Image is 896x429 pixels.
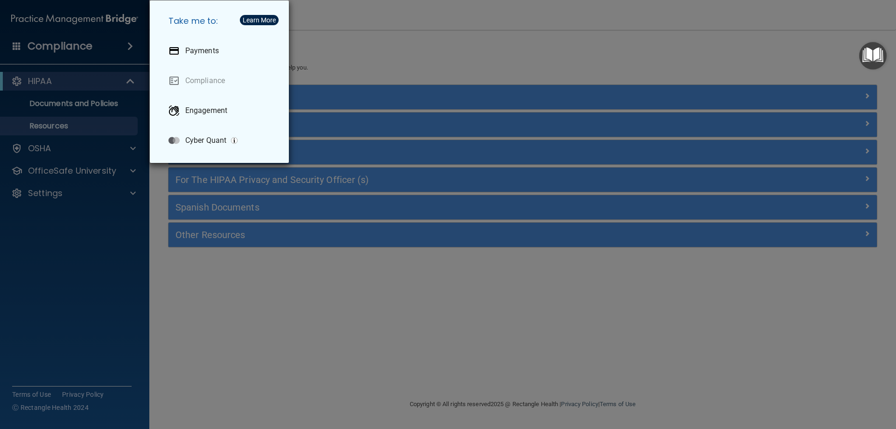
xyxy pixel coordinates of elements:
[161,38,281,64] a: Payments
[243,17,276,23] div: Learn More
[185,106,227,115] p: Engagement
[185,46,219,56] p: Payments
[185,136,226,145] p: Cyber Quant
[161,98,281,124] a: Engagement
[161,68,281,94] a: Compliance
[161,8,281,34] h5: Take me to:
[240,15,279,25] button: Learn More
[859,42,887,70] button: Open Resource Center
[735,363,885,400] iframe: Drift Widget Chat Controller
[161,127,281,154] a: Cyber Quant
